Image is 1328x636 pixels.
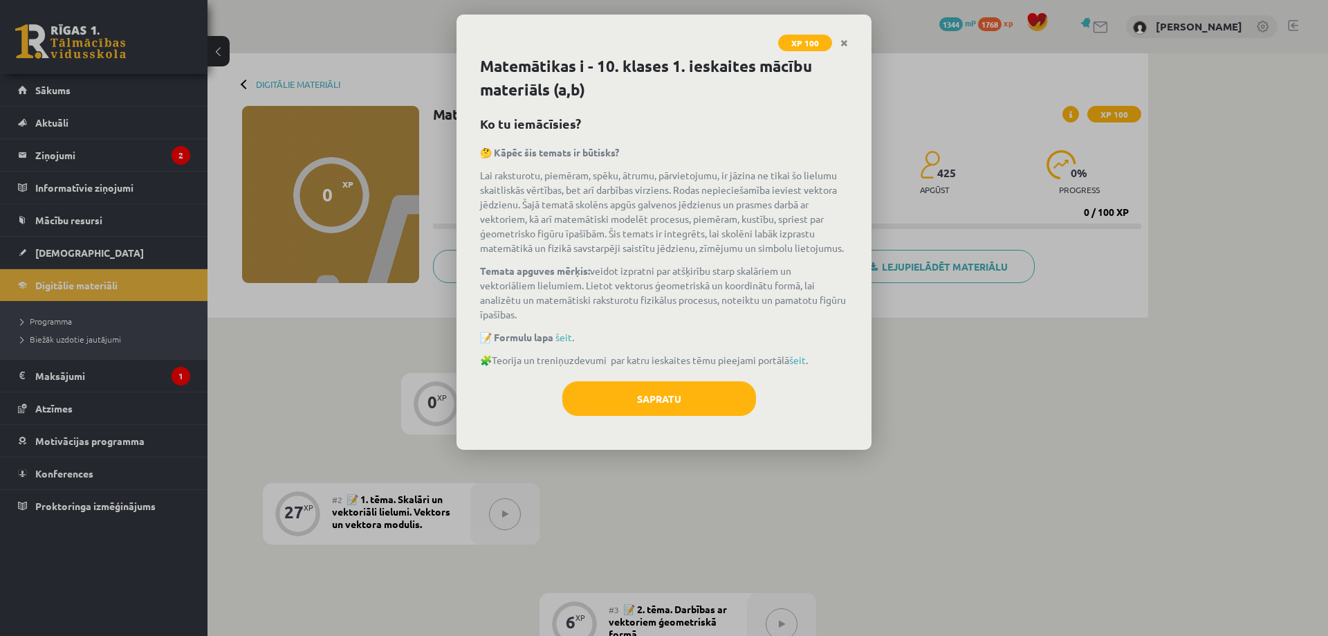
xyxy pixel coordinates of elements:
[562,381,756,416] button: Sapratu
[480,145,848,160] p: 🤔
[480,264,848,322] p: veidot izpratni par atšķirību starp skalāriem un vektoriāliem lielumiem. Lietot vektorus ģeometri...
[480,114,848,133] h2: Ko tu iemācīsies?
[494,146,619,158] strong: Kāpēc šis temats ir būtisks?
[555,331,572,343] a: šeit
[480,264,590,277] strong: Temata apguves mērķis:
[832,30,856,57] a: Close
[480,55,848,102] h1: Matemātikas i - 10. klases 1. ieskaites mācību materiāls (a,b)
[480,330,848,345] p: 📝 .
[494,331,553,343] strong: Formulu lapa
[778,35,832,51] span: XP 100
[789,354,806,366] a: šeit
[480,168,848,255] p: Lai raksturotu, piemēram, spēku, ātrumu, pārvietojumu, ir jāzina ne tikai šo lielumu skaitliskās ...
[480,353,848,367] p: 🧩 Teorija un treniņuzdevumi par katru ieskaites tēmu pieejami portālā .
